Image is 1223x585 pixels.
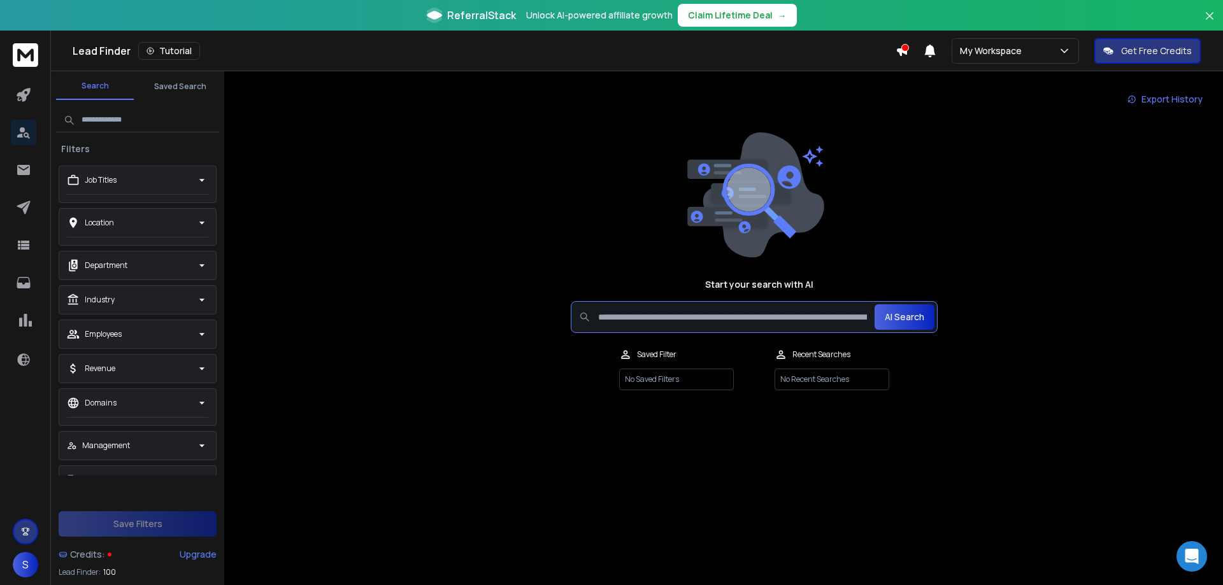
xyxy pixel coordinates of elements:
p: Revenue [85,363,115,374]
p: Get Free Credits [1121,45,1192,57]
p: Industry [85,295,115,305]
img: image [684,132,824,258]
button: S [13,552,38,577]
p: Unlock AI-powered affiliate growth [526,9,673,22]
a: Export History [1117,87,1213,112]
button: Saved Search [141,74,219,99]
p: Recent Searches [792,349,850,360]
div: Upgrade [180,548,217,561]
p: Employees [85,329,122,339]
button: Tutorial [138,42,200,60]
span: ReferralStack [447,8,516,23]
p: Domains [85,398,117,408]
p: No Recent Searches [775,369,889,390]
p: Location [85,218,114,228]
p: Company Name [85,475,141,485]
p: Job Titles [85,175,117,185]
div: Open Intercom Messenger [1177,541,1207,572]
button: Close banner [1201,8,1218,38]
span: → [778,9,787,22]
span: Credits: [70,548,105,561]
p: My Workspace [960,45,1027,57]
h3: Filters [56,143,95,155]
button: Claim Lifetime Deal→ [678,4,797,27]
h1: Start your search with AI [705,278,813,291]
p: Saved Filter [637,349,676,360]
div: Lead Finder [73,42,896,60]
p: Management [82,441,130,451]
button: AI Search [875,304,934,330]
span: 100 [103,567,116,577]
p: Department [85,260,127,271]
p: Lead Finder: [59,567,101,577]
p: No Saved Filters [619,369,734,390]
button: Search [56,73,134,100]
button: Get Free Credits [1094,38,1201,64]
a: Credits:Upgrade [59,542,217,567]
